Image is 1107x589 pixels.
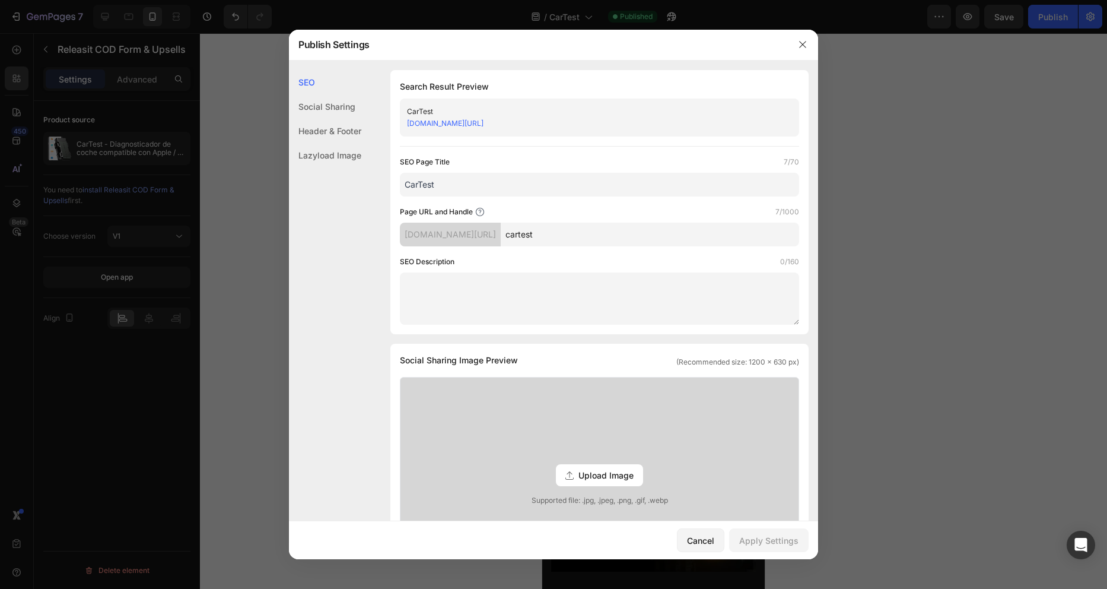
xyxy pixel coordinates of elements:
div: Comprar [79,322,144,338]
div: Releasit COD Form & Upsells [24,342,125,353]
input: Handle [501,223,799,246]
button: Cancel [677,528,724,552]
span: Upload Image [578,469,634,482]
h1: Search Result Preview [400,80,799,94]
strong: €55,50 Antes [117,168,193,182]
button: Comprar [9,314,214,346]
img: CKKYs5695_ICEAE=.webp [23,370,37,385]
strong: Compatible con todos los coches fabricados desde 1999 en adelante [35,270,192,293]
span: (Recommended size: 1200 x 630 px) [676,357,799,368]
label: Page URL and Handle [400,206,473,218]
label: SEO Description [400,256,454,268]
label: 7/70 [784,156,799,168]
div: Releasit COD Form & Upsells [47,370,157,383]
input: Title [400,173,799,197]
label: 7/1000 [775,206,799,218]
div: Apply Settings [739,534,799,547]
div: Cancel [687,534,714,547]
strong: Garantía de 2 años [35,205,120,216]
div: [DOMAIN_NAME][URL] [400,223,501,246]
label: SEO Page Title [400,156,450,168]
label: 0/160 [780,256,799,268]
img: Alt Image [9,435,214,538]
span: Supported file: .jpg, .jpeg, .png, .gif, .webp [400,495,799,506]
div: SEO [289,70,361,94]
div: Publish Settings [289,29,787,60]
h1: cartest - diagnosticador de coche compatible con apple / android [9,14,214,159]
div: Social Sharing [289,94,361,119]
a: [DOMAIN_NAME][URL] [407,119,483,128]
button: Releasit COD Form & Upsells [14,363,166,392]
div: Open Intercom Messenger [1067,531,1095,559]
span: Social Sharing Image Preview [400,353,518,368]
strong: Compatible con tu móvil Android / iPhone [35,231,189,255]
div: CarTest [407,106,772,118]
button: Apply Settings [729,528,809,552]
div: Lazyload Image [289,143,361,167]
div: Header & Footer [289,119,361,143]
div: €29,50 [9,166,107,188]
